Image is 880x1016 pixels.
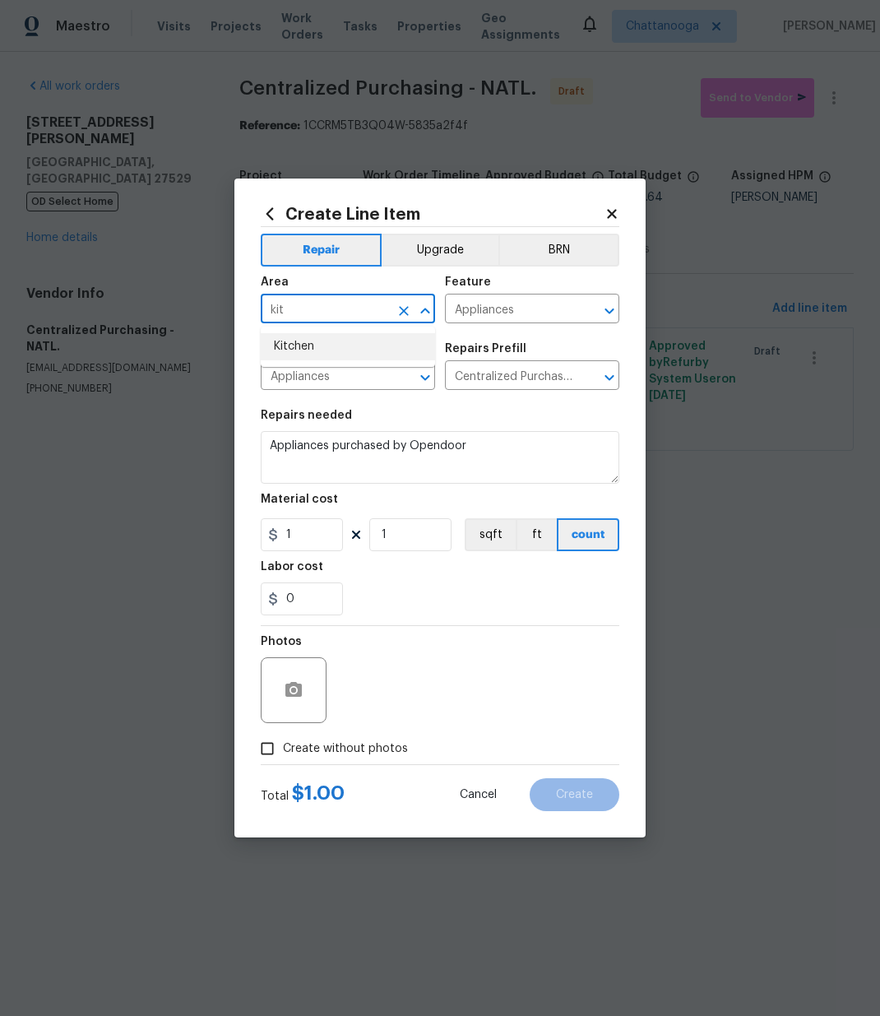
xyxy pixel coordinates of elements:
h2: Create Line Item [261,205,604,223]
button: sqft [465,518,516,551]
h5: Feature [445,276,491,288]
button: Open [414,366,437,389]
button: Repair [261,234,382,267]
button: Close [414,299,437,322]
button: Create [530,778,619,811]
li: Kitchen [261,333,435,360]
span: Create without photos [283,740,408,758]
button: Upgrade [382,234,499,267]
span: Create [556,789,593,801]
div: Total [261,785,345,805]
h5: Photos [261,636,302,647]
button: Open [598,299,621,322]
h5: Labor cost [261,561,323,573]
button: Clear [392,299,415,322]
h5: Material cost [261,494,338,505]
h5: Repairs Prefill [445,343,526,355]
button: BRN [498,234,619,267]
h5: Area [261,276,289,288]
button: ft [516,518,557,551]
span: $ 1.00 [292,783,345,803]
span: Cancel [460,789,497,801]
h5: Repairs needed [261,410,352,421]
button: count [557,518,619,551]
textarea: Appliances purchased by Opendoor [261,431,619,484]
button: Open [598,366,621,389]
button: Cancel [433,778,523,811]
